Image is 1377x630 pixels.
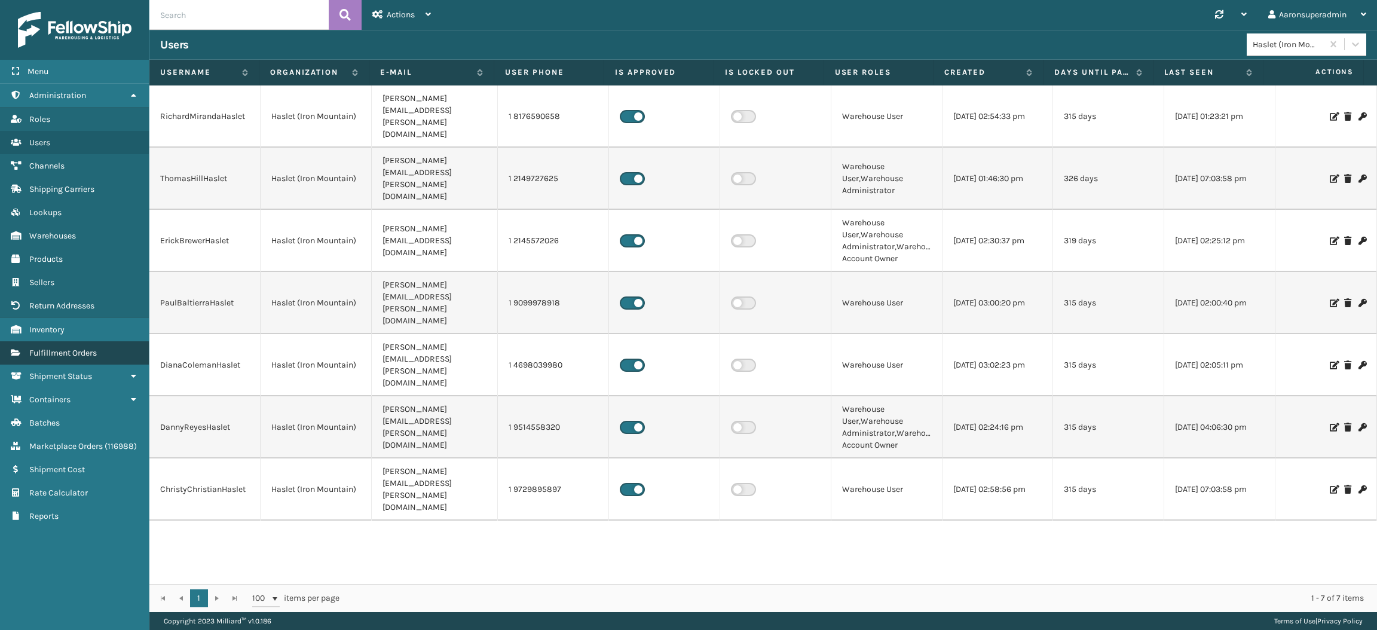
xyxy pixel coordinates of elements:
td: [DATE] 02:00:40 pm [1164,272,1275,334]
td: Warehouse User [831,272,943,334]
td: Haslet (Iron Mountain) [261,85,372,148]
td: 1 2149727625 [498,148,609,210]
i: Delete [1344,112,1351,121]
td: Warehouse User,Warehouse Administrator,Warehouse Account Owner [831,396,943,458]
span: ( 116988 ) [105,441,137,451]
td: [PERSON_NAME][EMAIL_ADDRESS][PERSON_NAME][DOMAIN_NAME] [372,396,498,458]
i: Delete [1344,485,1351,494]
span: Reports [29,511,59,521]
td: Haslet (Iron Mountain) [261,148,372,210]
td: 315 days [1053,458,1164,521]
td: [DATE] 03:02:23 pm [943,334,1054,396]
td: DianaColemanHaslet [149,334,261,396]
span: Return Addresses [29,301,94,311]
i: Edit [1330,485,1337,494]
span: Inventory [29,325,65,335]
label: Organization [270,67,346,78]
label: Last Seen [1164,67,1240,78]
i: Edit [1330,299,1337,307]
label: Days until password expires [1054,67,1130,78]
i: Edit [1330,112,1337,121]
td: 319 days [1053,210,1164,272]
td: [DATE] 01:23:21 pm [1164,85,1275,148]
span: Shipment Status [29,371,92,381]
h3: Users [160,38,189,52]
span: Warehouses [29,231,76,241]
td: [PERSON_NAME][EMAIL_ADDRESS][PERSON_NAME][DOMAIN_NAME] [372,272,498,334]
td: Warehouse User,Warehouse Administrator [831,148,943,210]
td: [DATE] 01:46:30 pm [943,148,1054,210]
a: Privacy Policy [1317,617,1363,625]
td: 315 days [1053,396,1164,458]
td: 1 9514558320 [498,396,609,458]
td: 1 2145572026 [498,210,609,272]
td: [DATE] 07:03:58 pm [1164,458,1275,521]
i: Edit [1330,361,1337,369]
td: RichardMirandaHaslet [149,85,261,148]
td: ChristyChristianHaslet [149,458,261,521]
div: 1 - 7 of 7 items [356,592,1364,604]
label: Is Approved [615,67,703,78]
td: ErickBrewerHaslet [149,210,261,272]
i: Edit [1330,423,1337,432]
td: [DATE] 07:03:58 pm [1164,148,1275,210]
div: | [1274,612,1363,630]
td: [PERSON_NAME][EMAIL_ADDRESS][PERSON_NAME][DOMAIN_NAME] [372,148,498,210]
td: Warehouse User [831,85,943,148]
span: Administration [29,90,86,100]
label: Is Locked Out [725,67,813,78]
td: [PERSON_NAME][EMAIL_ADDRESS][DOMAIN_NAME] [372,210,498,272]
span: Sellers [29,277,54,288]
a: 1 [190,589,208,607]
td: 326 days [1053,148,1164,210]
p: Copyright 2023 Milliard™ v 1.0.186 [164,612,271,630]
i: Change Password [1358,299,1366,307]
span: Actions [387,10,415,20]
td: 315 days [1053,85,1164,148]
td: 315 days [1053,272,1164,334]
td: Haslet (Iron Mountain) [261,272,372,334]
td: ThomasHillHaslet [149,148,261,210]
td: Haslet (Iron Mountain) [261,210,372,272]
td: [DATE] 03:00:20 pm [943,272,1054,334]
span: Roles [29,114,50,124]
i: Change Password [1358,485,1366,494]
td: [DATE] 04:06:30 pm [1164,396,1275,458]
span: Batches [29,418,60,428]
td: [PERSON_NAME][EMAIL_ADDRESS][PERSON_NAME][DOMAIN_NAME] [372,458,498,521]
img: logo [18,12,131,48]
i: Edit [1330,237,1337,245]
td: [PERSON_NAME][EMAIL_ADDRESS][PERSON_NAME][DOMAIN_NAME] [372,85,498,148]
i: Change Password [1358,361,1366,369]
td: [PERSON_NAME][EMAIL_ADDRESS][PERSON_NAME][DOMAIN_NAME] [372,334,498,396]
span: Fulfillment Orders [29,348,97,358]
td: Warehouse User [831,334,943,396]
td: [DATE] 02:24:16 pm [943,396,1054,458]
i: Delete [1344,175,1351,183]
td: 1 4698039980 [498,334,609,396]
td: Haslet (Iron Mountain) [261,396,372,458]
td: Warehouse User,Warehouse Administrator,Warehouse Account Owner [831,210,943,272]
td: PaulBaltierraHaslet [149,272,261,334]
i: Delete [1344,299,1351,307]
span: Shipment Cost [29,464,85,475]
i: Delete [1344,423,1351,432]
span: Lookups [29,207,62,218]
span: 100 [252,592,270,604]
a: Terms of Use [1274,617,1315,625]
td: Haslet (Iron Mountain) [261,334,372,396]
i: Change Password [1358,112,1366,121]
label: Username [160,67,236,78]
span: items per page [252,589,339,607]
td: [DATE] 02:05:11 pm [1164,334,1275,396]
td: 1 9099978918 [498,272,609,334]
td: DannyReyesHaslet [149,396,261,458]
label: User Roles [835,67,923,78]
i: Change Password [1358,175,1366,183]
td: [DATE] 02:25:12 pm [1164,210,1275,272]
td: [DATE] 02:58:56 pm [943,458,1054,521]
span: Containers [29,394,71,405]
span: Menu [27,66,48,77]
td: Warehouse User [831,458,943,521]
div: Haslet (Iron Mountain) [1253,38,1324,51]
